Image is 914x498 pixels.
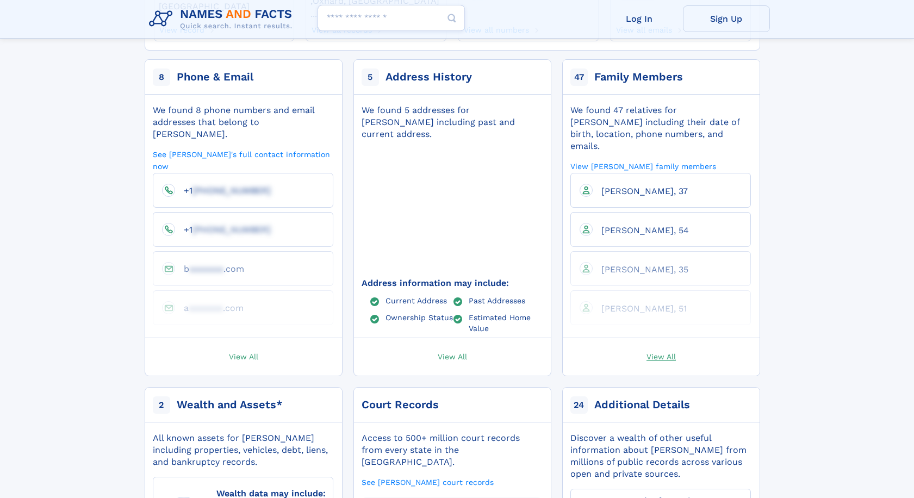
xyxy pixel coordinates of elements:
a: View All [140,338,347,376]
div: Discover a wealth of other useful information about [PERSON_NAME] from millions of public records... [570,432,751,480]
span: 2 [153,396,170,414]
span: 24 [570,396,588,414]
a: [PERSON_NAME], 35 [593,264,688,274]
a: View All [349,338,556,376]
div: Additional Details [594,397,690,413]
div: We found 8 phone numbers and email addresses that belong to [PERSON_NAME]. [153,104,333,140]
span: View All [646,351,676,361]
div: Family Members [594,70,683,85]
a: See [PERSON_NAME]'s full contact information now [153,149,333,171]
div: Court Records [362,397,439,413]
a: Log In [596,5,683,32]
span: View All [229,351,258,361]
a: See [PERSON_NAME] court records [362,477,494,487]
a: +1[PHONE_NUMBER] [175,185,271,195]
a: baaaaaaa.com [175,263,244,273]
span: [PERSON_NAME], 37 [601,186,688,196]
div: We found 5 addresses for [PERSON_NAME] including past and current address. [362,104,542,140]
a: Ownership Status [386,313,453,321]
div: We found 47 relatives for [PERSON_NAME] including their date of birth, location, phone numbers, a... [570,104,751,152]
a: [PERSON_NAME], 54 [593,225,689,235]
a: Current Address [386,296,447,304]
img: Logo Names and Facts [145,4,301,34]
div: Phone & Email [177,70,253,85]
span: [PERSON_NAME], 35 [601,264,688,275]
a: Sign Up [683,5,770,32]
span: View All [438,351,467,361]
span: 5 [362,69,379,86]
div: Wealth and Assets* [177,397,283,413]
span: aaaaaaa [189,303,223,313]
a: View [PERSON_NAME] family members [570,161,716,171]
a: aaaaaaaa.com [175,302,244,313]
span: [PERSON_NAME], 51 [601,303,687,314]
span: 47 [570,69,588,86]
span: aaaaaaa [189,264,223,274]
div: Address History [386,70,472,85]
span: 8 [153,69,170,86]
button: Search Button [439,5,465,32]
div: All known assets for [PERSON_NAME] including properties, vehicles, debt, liens, and bankruptcy re... [153,432,333,468]
span: [PHONE_NUMBER] [192,185,271,196]
a: +1[PHONE_NUMBER] [175,224,271,234]
a: [PERSON_NAME], 51 [593,303,687,313]
span: [PERSON_NAME], 54 [601,225,689,235]
div: Address information may include: [362,277,542,289]
a: View All [557,338,765,376]
a: Past Addresses [469,296,525,304]
img: Map with markers on addresses Richard Ziegler [343,118,561,299]
a: [PERSON_NAME], 37 [593,185,688,196]
span: [PHONE_NUMBER] [192,225,271,235]
div: Access to 500+ million court records from every state in the [GEOGRAPHIC_DATA]. [362,432,542,468]
input: search input [318,5,465,31]
a: Estimated Home Value [469,313,542,332]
